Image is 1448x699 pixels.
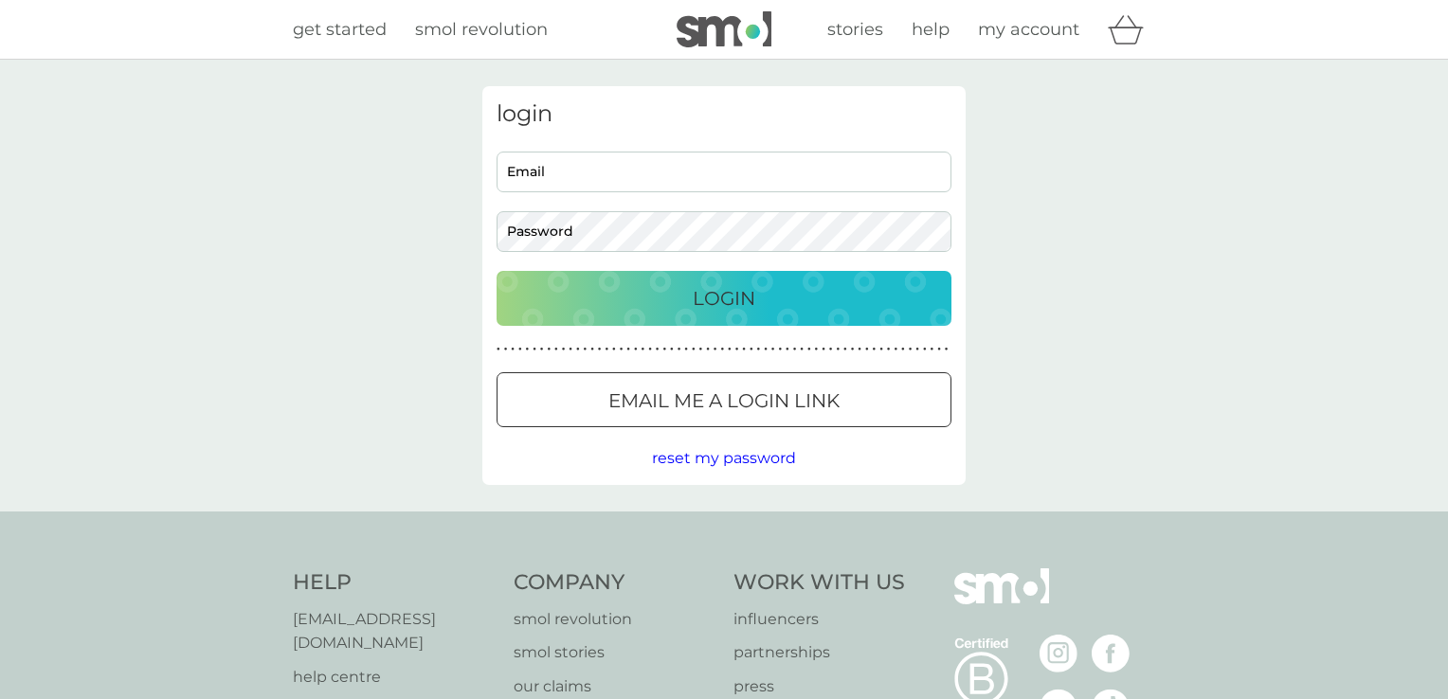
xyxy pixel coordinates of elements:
span: get started [293,19,387,40]
p: ● [931,345,934,354]
p: Login [693,283,755,314]
p: ● [728,345,732,354]
a: press [733,674,905,699]
a: help [912,16,950,44]
p: ● [540,345,544,354]
p: ● [720,345,724,354]
p: ● [634,345,638,354]
p: ● [497,345,500,354]
a: help centre [293,665,495,690]
span: help [912,19,950,40]
p: ● [843,345,847,354]
button: Login [497,271,951,326]
p: ● [937,345,941,354]
p: ● [901,345,905,354]
p: ● [662,345,666,354]
p: ● [511,345,515,354]
p: ● [678,345,681,354]
p: ● [656,345,660,354]
p: ● [873,345,877,354]
p: ● [684,345,688,354]
span: stories [827,19,883,40]
p: ● [879,345,883,354]
p: ● [526,345,530,354]
a: get started [293,16,387,44]
button: reset my password [652,446,796,471]
p: ● [533,345,536,354]
p: ● [815,345,819,354]
a: influencers [733,607,905,632]
p: ● [584,345,588,354]
p: ● [909,345,913,354]
p: ● [598,345,602,354]
a: smol stories [514,640,715,665]
img: smol [954,568,1049,633]
img: visit the smol Facebook page [1092,635,1130,672]
img: visit the smol Instagram page [1040,635,1077,672]
h4: Company [514,568,715,598]
a: smol revolution [514,607,715,632]
a: smol revolution [415,16,548,44]
p: ● [735,345,739,354]
div: basket [1108,10,1155,48]
p: ● [554,345,558,354]
p: ● [915,345,919,354]
p: ● [865,345,869,354]
p: ● [612,345,616,354]
p: ● [894,345,897,354]
p: ● [714,345,717,354]
p: ● [829,345,833,354]
p: ● [764,345,768,354]
p: ● [620,345,624,354]
p: ● [793,345,797,354]
p: ● [605,345,608,354]
h4: Work With Us [733,568,905,598]
h4: Help [293,568,495,598]
span: reset my password [652,449,796,467]
p: ● [822,345,825,354]
p: ● [778,345,782,354]
p: ● [807,345,811,354]
p: ● [547,345,551,354]
a: our claims [514,674,715,699]
span: my account [978,19,1079,40]
p: ● [590,345,594,354]
p: ● [670,345,674,354]
p: ● [569,345,572,354]
p: ● [887,345,891,354]
a: my account [978,16,1079,44]
p: ● [851,345,855,354]
p: ● [923,345,927,354]
p: ● [562,345,566,354]
p: ● [706,345,710,354]
p: ● [757,345,761,354]
p: ● [642,345,645,354]
p: ● [858,345,861,354]
p: ● [750,345,753,354]
span: smol revolution [415,19,548,40]
p: ● [699,345,703,354]
p: ● [518,345,522,354]
p: ● [648,345,652,354]
p: ● [771,345,775,354]
p: Email me a login link [608,385,840,416]
p: ● [626,345,630,354]
p: ● [800,345,804,354]
p: ● [945,345,949,354]
a: [EMAIL_ADDRESS][DOMAIN_NAME] [293,607,495,655]
p: ● [742,345,746,354]
p: ● [786,345,789,354]
p: ● [692,345,696,354]
p: ● [504,345,508,354]
p: ● [836,345,840,354]
a: partnerships [733,640,905,665]
h3: login [497,100,951,128]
